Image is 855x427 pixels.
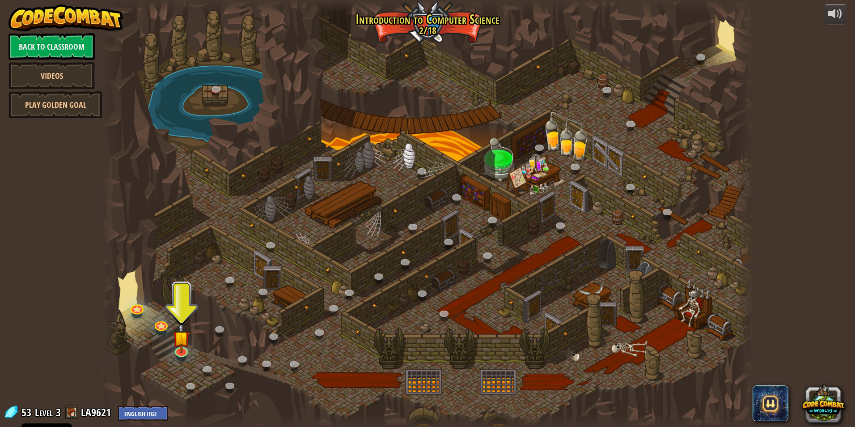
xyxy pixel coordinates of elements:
img: CodeCombat - Learn how to code by playing a game [8,4,123,31]
span: 53 [21,405,34,419]
a: Videos [8,62,95,89]
a: Play Golden Goal [8,91,102,118]
a: LA9621 [81,405,114,419]
a: Back to Classroom [8,33,95,60]
img: level-banner-started.png [173,323,190,353]
span: 3 [56,405,61,419]
span: Level [35,405,53,420]
button: Adjust volume [824,4,847,26]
